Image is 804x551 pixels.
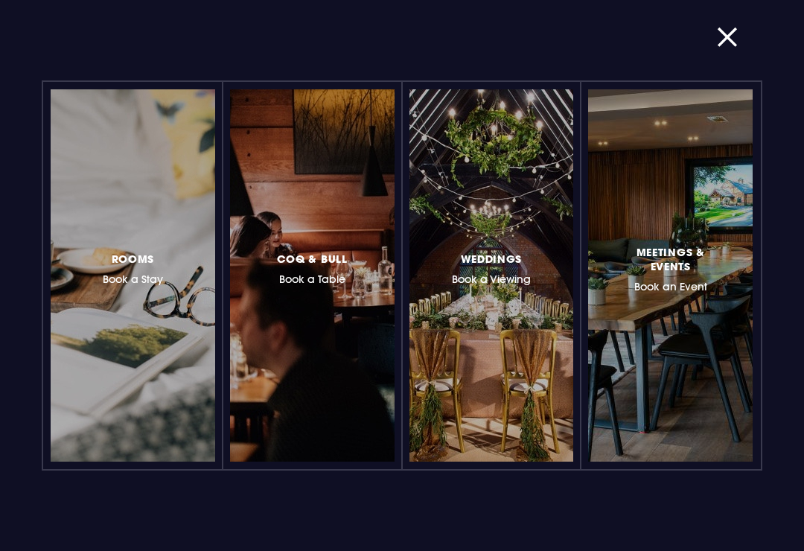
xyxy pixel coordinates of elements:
[103,249,163,286] h3: Book a Stay
[277,249,348,286] h3: Book a Table
[230,89,395,462] a: Coq & BullBook a Table
[452,249,531,286] h3: Book a Viewing
[112,252,155,266] span: Rooms
[461,252,523,266] span: Weddings
[624,243,717,293] h3: Book an Event
[624,245,717,273] span: Meetings & Events
[277,252,348,266] span: Coq & Bull
[409,89,574,462] a: WeddingsBook a Viewing
[51,89,215,462] a: RoomsBook a Stay
[588,89,753,462] a: Meetings & EventsBook an Event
